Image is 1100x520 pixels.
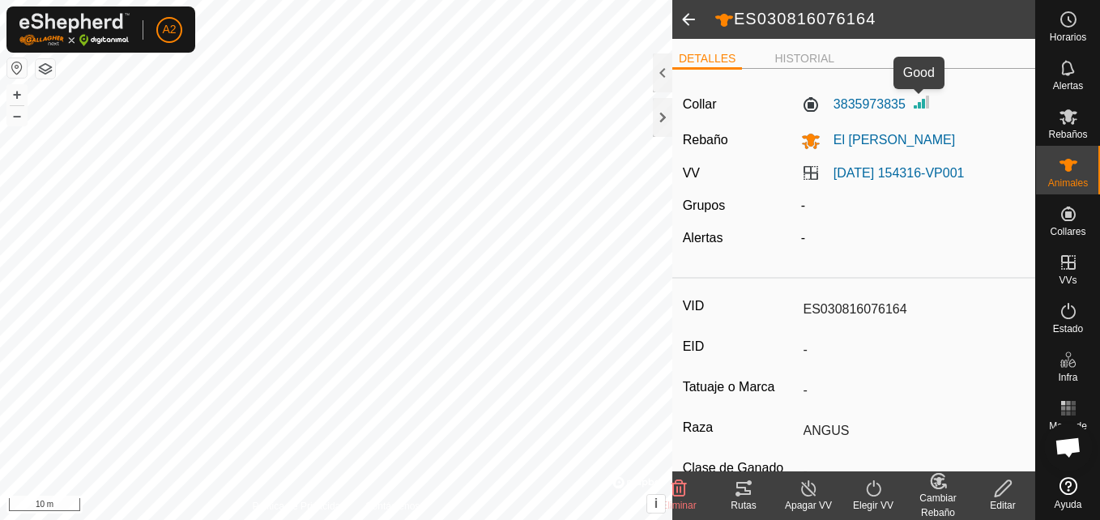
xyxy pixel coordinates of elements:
[683,198,725,212] label: Grupos
[7,106,27,126] button: –
[683,166,700,180] label: VV
[714,9,1035,30] h2: ES030816076164
[711,498,776,513] div: Rutas
[683,231,723,245] label: Alertas
[776,498,841,513] div: Apagar VV
[365,499,420,514] a: Contáctenos
[1048,130,1087,139] span: Rebaños
[1048,178,1088,188] span: Animales
[1040,421,1096,441] span: Mapa de Calor
[768,50,841,67] li: HISTORIAL
[821,133,955,147] span: El [PERSON_NAME]
[654,497,658,510] span: i
[672,50,743,70] li: DETALLES
[1044,423,1093,471] div: Chat abierto
[683,296,797,317] label: VID
[1053,324,1083,334] span: Estado
[647,495,665,513] button: i
[36,59,55,79] button: Capas del Mapa
[19,13,130,46] img: Logo Gallagher
[683,377,797,398] label: Tatuaje o Marca
[795,196,1031,215] div: -
[1050,227,1085,237] span: Collares
[7,58,27,78] button: Restablecer Mapa
[912,92,932,112] img: Intensidad de Señal
[834,166,965,180] a: [DATE] 154316-VP001
[801,95,906,114] label: 3835973835
[683,417,797,438] label: Raza
[162,21,176,38] span: A2
[970,498,1035,513] div: Editar
[1058,373,1077,382] span: Infra
[7,85,27,104] button: +
[1059,275,1077,285] span: VVs
[683,336,797,357] label: EID
[683,95,717,114] label: Collar
[795,228,1031,248] div: -
[1036,471,1100,516] a: Ayuda
[661,500,696,511] span: Eliminar
[683,458,797,479] label: Clase de Ganado
[253,499,346,514] a: Política de Privacidad
[1053,81,1083,91] span: Alertas
[841,498,906,513] div: Elegir VV
[1050,32,1086,42] span: Horarios
[1055,500,1082,509] span: Ayuda
[683,133,728,147] label: Rebaño
[906,491,970,520] div: Cambiar Rebaño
